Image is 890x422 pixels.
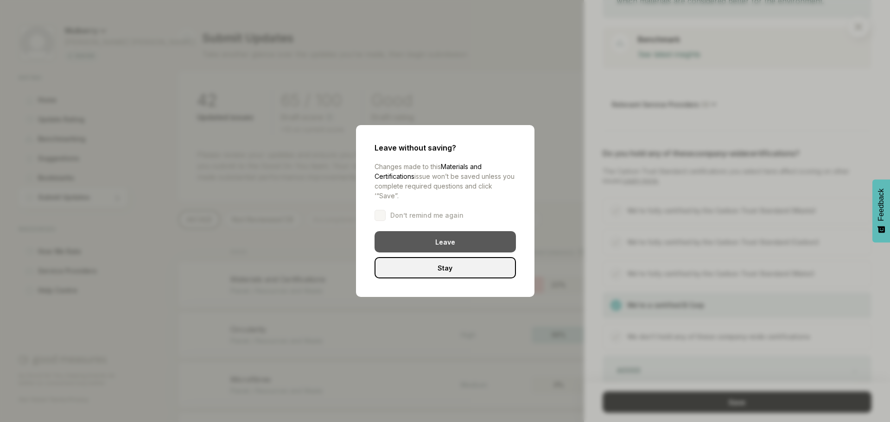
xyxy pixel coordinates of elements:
[877,189,885,221] span: Feedback
[375,163,515,200] span: Changes made to this issue won’t be saved unless you complete required questions and click ‘“Save”.
[375,257,516,278] div: Stay
[375,231,516,252] div: Leave
[375,144,516,152] div: Leave without saving?
[390,211,464,220] span: Don’t remind me again
[872,179,890,242] button: Feedback - Show survey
